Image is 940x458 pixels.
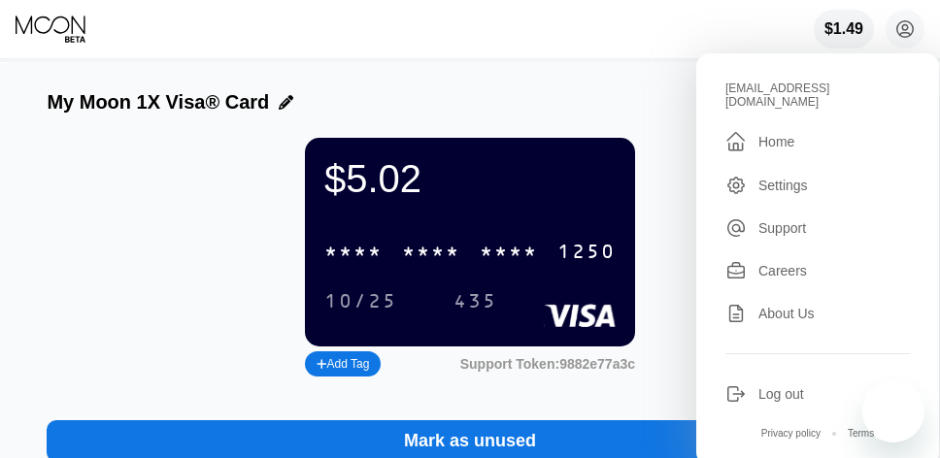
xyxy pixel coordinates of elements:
div: Privacy policy [761,428,821,439]
div: $5.02 [324,157,616,201]
div: $1.49 [814,10,874,49]
div: Add Tag [317,357,369,371]
iframe: Button to launch messaging window, conversation in progress [862,380,924,442]
div: Careers [758,263,807,278]
div: Support [758,220,806,236]
div: Settings [758,178,808,193]
div: 1250 [557,242,616,264]
div: Support Token: 9882e77a3c [460,356,635,372]
div: Terms [848,428,874,439]
div: Add Tag [305,351,381,376]
div: 10/25 [310,285,412,317]
div: Settings [725,175,910,196]
div: [EMAIL_ADDRESS][DOMAIN_NAME] [725,82,910,109]
div: About Us [758,306,815,321]
div: Log out [758,386,804,402]
div: Log out [725,383,910,405]
div: 10/25 [324,291,397,313]
div: Careers [725,260,910,281]
div:  [725,130,747,153]
div: About Us [725,303,910,324]
div: Home [725,130,910,153]
div: Support Token:9882e77a3c [460,356,635,372]
div: My Moon 1X Visa® Card [47,91,269,114]
div: 435 [439,285,512,317]
div: 435 [453,291,497,313]
div: $1.49 [824,20,863,38]
div: Home [758,134,794,149]
div: Mark as unused [404,430,536,452]
div: Support [725,217,910,239]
